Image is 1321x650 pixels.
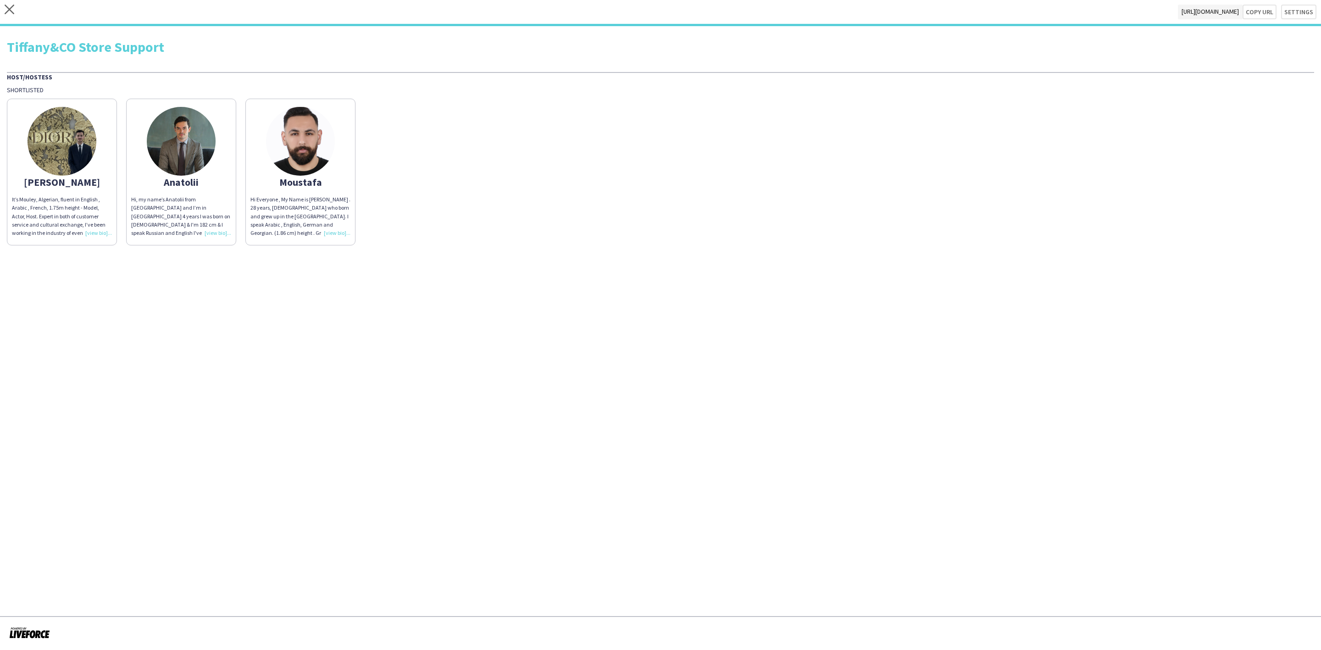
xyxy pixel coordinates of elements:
[1178,5,1243,19] span: [URL][DOMAIN_NAME]
[266,107,335,176] img: thumb-8176a002-759a-4b8b-a64f-be1b4b60803c.jpg
[12,195,112,237] div: It’s Mouley, Algerian, fluent in English , Arabic , French, 1.75m height - Model, Actor, Host. Ex...
[250,178,350,186] div: Moustafa
[1243,5,1277,19] button: Copy url
[7,72,1314,81] div: Host/Hostess
[131,178,231,186] div: Anatolii
[131,195,231,237] div: Hi, my name’s Anatolii from [GEOGRAPHIC_DATA] and I’m in [GEOGRAPHIC_DATA] 4 years I was born on ...
[1281,5,1316,19] button: Settings
[250,195,350,237] div: Hi Everyone , My Name is [PERSON_NAME] . 28 years, [DEMOGRAPHIC_DATA] who born and grew up in the...
[28,107,96,176] img: thumb-3bc32bde-0ba8-4097-96f1-7d0f89158eae.jpg
[7,40,1314,54] div: Tiffany&CO Store Support
[7,86,1314,94] div: Shortlisted
[147,107,216,176] img: thumb-652c1bcd85510.jpg
[9,626,50,639] img: Powered by Liveforce
[12,178,112,186] div: [PERSON_NAME]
